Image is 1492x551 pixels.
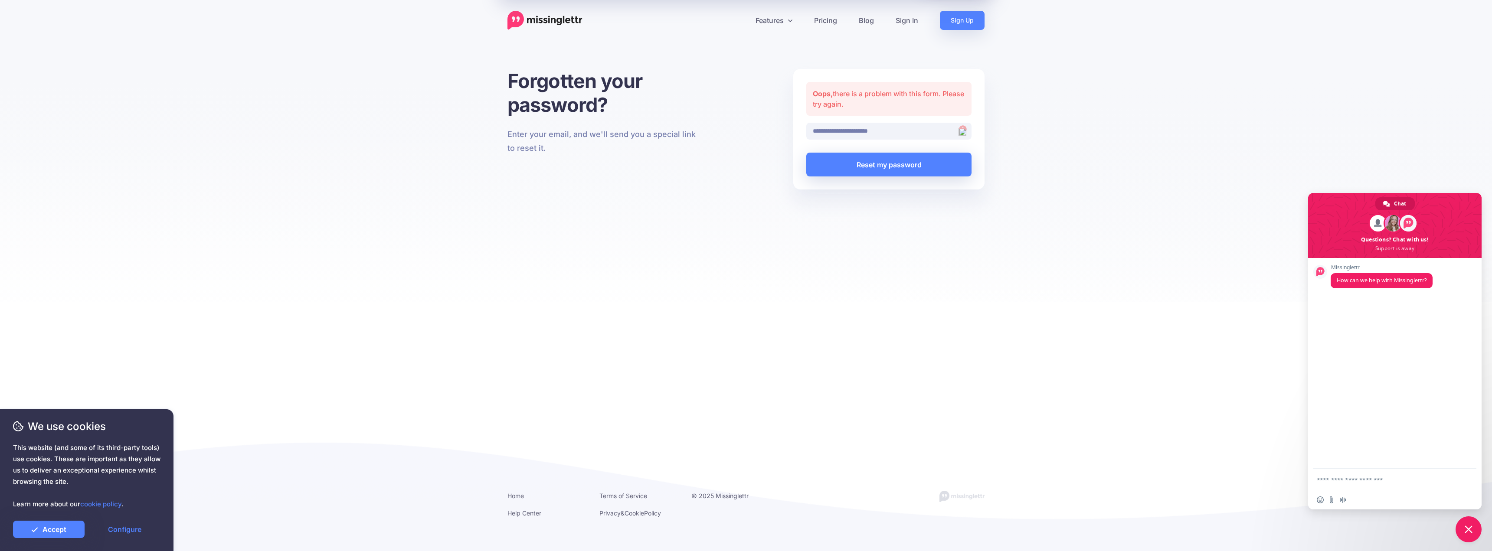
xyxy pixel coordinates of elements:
[803,11,848,30] a: Pricing
[599,509,621,517] a: Privacy
[1375,197,1415,210] div: Chat
[1331,264,1433,271] span: Missinglettr
[959,128,966,136] img: 19.png
[885,11,929,30] a: Sign In
[13,442,160,510] span: This website (and some of its third-party tools) use cookies. These are important as they allow u...
[80,500,121,508] a: cookie policy
[507,492,524,499] a: Home
[691,490,770,501] li: © 2025 Missinglettr
[813,89,833,98] strong: Oops,
[599,492,647,499] a: Terms of Service
[507,127,699,155] p: Enter your email, and we'll send you a special link to reset it.
[848,11,885,30] a: Blog
[1337,277,1427,284] span: How can we help with Missinglettr?
[13,521,85,538] a: Accept
[625,509,644,517] a: Cookie
[806,153,972,176] button: Reset my password
[13,419,160,434] span: We use cookies
[1328,496,1335,503] span: Send a file
[1339,496,1346,503] span: Audio message
[940,11,985,30] a: Sign Up
[599,508,678,518] li: & Policy
[1394,197,1406,210] span: Chat
[745,11,803,30] a: Features
[1317,496,1324,503] span: Insert an emoji
[507,509,541,517] a: Help Center
[806,82,972,116] div: there is a problem with this form. Please try again.
[1456,516,1482,542] div: Close chat
[1317,476,1454,484] textarea: Compose your message...
[507,69,699,117] h1: Forgotten your password?
[89,521,160,538] a: Configure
